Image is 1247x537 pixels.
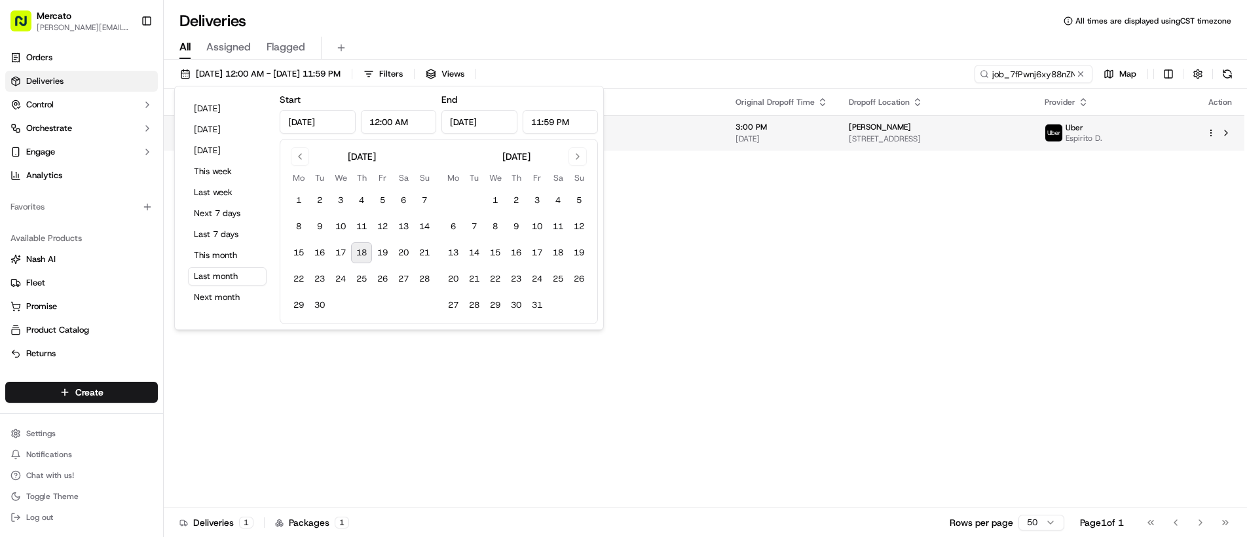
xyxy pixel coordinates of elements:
button: 23 [309,268,330,289]
button: 11 [351,216,372,237]
div: Action [1206,97,1234,107]
a: Fleet [10,277,153,289]
span: Dropoff Location [849,97,910,107]
button: [DATE] 12:00 AM - [DATE] 11:59 PM [174,65,346,83]
button: 30 [309,295,330,316]
button: 22 [485,268,506,289]
span: Analytics [26,170,62,181]
button: Refresh [1218,65,1237,83]
div: 💻 [111,191,121,202]
button: 8 [288,216,309,237]
button: Control [5,94,158,115]
button: 27 [393,268,414,289]
span: [STREET_ADDRESS] [849,134,1024,144]
button: Last week [188,183,267,202]
button: 29 [288,295,309,316]
button: 20 [393,242,414,263]
th: Thursday [351,171,372,185]
button: [DATE] [188,141,267,160]
button: 15 [485,242,506,263]
img: uber-new-logo.jpeg [1045,124,1062,141]
span: Pylon [130,222,158,232]
a: Promise [10,301,153,312]
button: 4 [351,190,372,211]
div: We're available if you need us! [45,138,166,149]
th: Friday [527,171,548,185]
span: [DATE] [735,134,828,144]
button: 19 [568,242,589,263]
span: 3:00 PM [735,122,828,132]
button: 2 [309,190,330,211]
button: Notifications [5,445,158,464]
button: 18 [351,242,372,263]
a: Deliveries [5,71,158,92]
a: 💻API Documentation [105,185,215,208]
button: This week [188,162,267,181]
div: [DATE] [348,150,376,163]
button: [DATE] [188,100,267,118]
span: Log out [26,512,53,523]
button: Toggle Theme [5,487,158,506]
button: 8 [485,216,506,237]
span: Settings [26,428,56,439]
span: [PERSON_NAME] [849,122,911,132]
th: Monday [443,171,464,185]
button: 9 [309,216,330,237]
span: Nash AI [26,253,56,265]
button: 5 [568,190,589,211]
span: Filters [379,68,403,80]
button: Product Catalog [5,320,158,341]
button: Go to previous month [291,147,309,166]
th: Saturday [548,171,568,185]
button: 14 [464,242,485,263]
button: 17 [330,242,351,263]
span: Map [1119,68,1136,80]
button: Engage [5,141,158,162]
button: 3 [330,190,351,211]
button: 28 [414,268,435,289]
span: Knowledge Base [26,190,100,203]
button: 29 [485,295,506,316]
button: 24 [330,268,351,289]
label: End [441,94,457,105]
span: Uber [1066,122,1083,133]
button: 14 [414,216,435,237]
span: All [179,39,191,55]
a: 📗Knowledge Base [8,185,105,208]
th: Sunday [568,171,589,185]
input: Date [441,110,517,134]
button: Returns [5,343,158,364]
span: Product Catalog [26,324,89,336]
th: Sunday [414,171,435,185]
span: Toggle Theme [26,491,79,502]
button: 7 [464,216,485,237]
button: 31 [527,295,548,316]
button: 1 [288,190,309,211]
button: Go to next month [568,147,587,166]
button: [DATE] [188,120,267,139]
button: 9 [506,216,527,237]
span: Orchestrate [26,122,72,134]
button: 3 [527,190,548,211]
button: Next month [188,288,267,306]
button: 12 [568,216,589,237]
button: 25 [548,268,568,289]
button: 23 [506,268,527,289]
button: 2 [506,190,527,211]
a: Orders [5,47,158,68]
div: Deliveries [179,516,253,529]
button: 27 [443,295,464,316]
input: Time [523,110,599,134]
button: 30 [506,295,527,316]
button: 10 [330,216,351,237]
button: 20 [443,268,464,289]
span: Engage [26,146,55,158]
span: All times are displayed using CST timezone [1075,16,1231,26]
button: 15 [288,242,309,263]
th: Thursday [506,171,527,185]
button: Mercato[PERSON_NAME][EMAIL_ADDRESS][PERSON_NAME][DOMAIN_NAME] [5,5,136,37]
button: 12 [372,216,393,237]
button: Log out [5,508,158,527]
button: Fleet [5,272,158,293]
span: Create [75,386,103,399]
